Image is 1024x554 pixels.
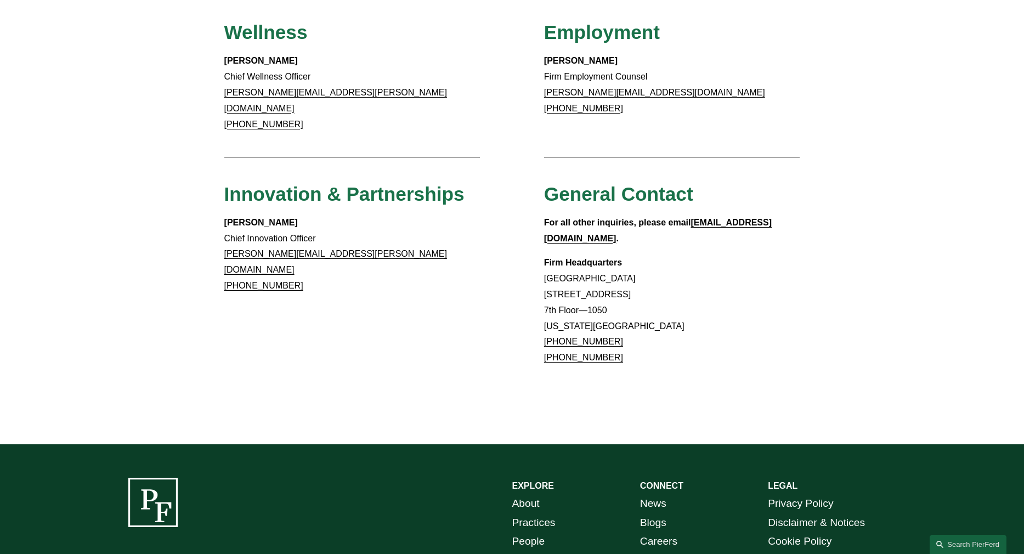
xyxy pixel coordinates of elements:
a: Disclaimer & Notices [768,513,865,533]
a: [PHONE_NUMBER] [224,120,303,129]
span: Wellness [224,21,308,43]
a: Careers [640,532,677,551]
strong: [PERSON_NAME] [224,56,298,65]
strong: . [616,234,618,243]
a: Cookie Policy [768,532,831,551]
a: About [512,494,540,513]
p: [GEOGRAPHIC_DATA] [STREET_ADDRESS] 7th Floor—1050 [US_STATE][GEOGRAPHIC_DATA] [544,255,800,366]
a: [PHONE_NUMBER] [544,104,623,113]
a: Practices [512,513,556,533]
span: Innovation & Partnerships [224,183,465,205]
strong: [PERSON_NAME] [224,218,298,227]
a: Blogs [640,513,666,533]
a: Privacy Policy [768,494,833,513]
a: [PHONE_NUMBER] [224,281,303,290]
strong: For all other inquiries, please email [544,218,691,227]
a: [PERSON_NAME][EMAIL_ADDRESS][PERSON_NAME][DOMAIN_NAME] [224,249,447,274]
p: Chief Wellness Officer [224,53,480,132]
a: People [512,532,545,551]
a: Search this site [930,535,1006,554]
span: Employment [544,21,660,43]
a: [PHONE_NUMBER] [544,337,623,346]
a: [PHONE_NUMBER] [544,353,623,362]
strong: EXPLORE [512,481,554,490]
strong: [PERSON_NAME] [544,56,618,65]
strong: CONNECT [640,481,683,490]
strong: Firm Headquarters [544,258,622,267]
a: [EMAIL_ADDRESS][DOMAIN_NAME] [544,218,772,243]
strong: LEGAL [768,481,797,490]
a: News [640,494,666,513]
p: Firm Employment Counsel [544,53,800,116]
p: Chief Innovation Officer [224,215,480,294]
a: [PERSON_NAME][EMAIL_ADDRESS][DOMAIN_NAME] [544,88,765,97]
span: General Contact [544,183,693,205]
a: [PERSON_NAME][EMAIL_ADDRESS][PERSON_NAME][DOMAIN_NAME] [224,88,447,113]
